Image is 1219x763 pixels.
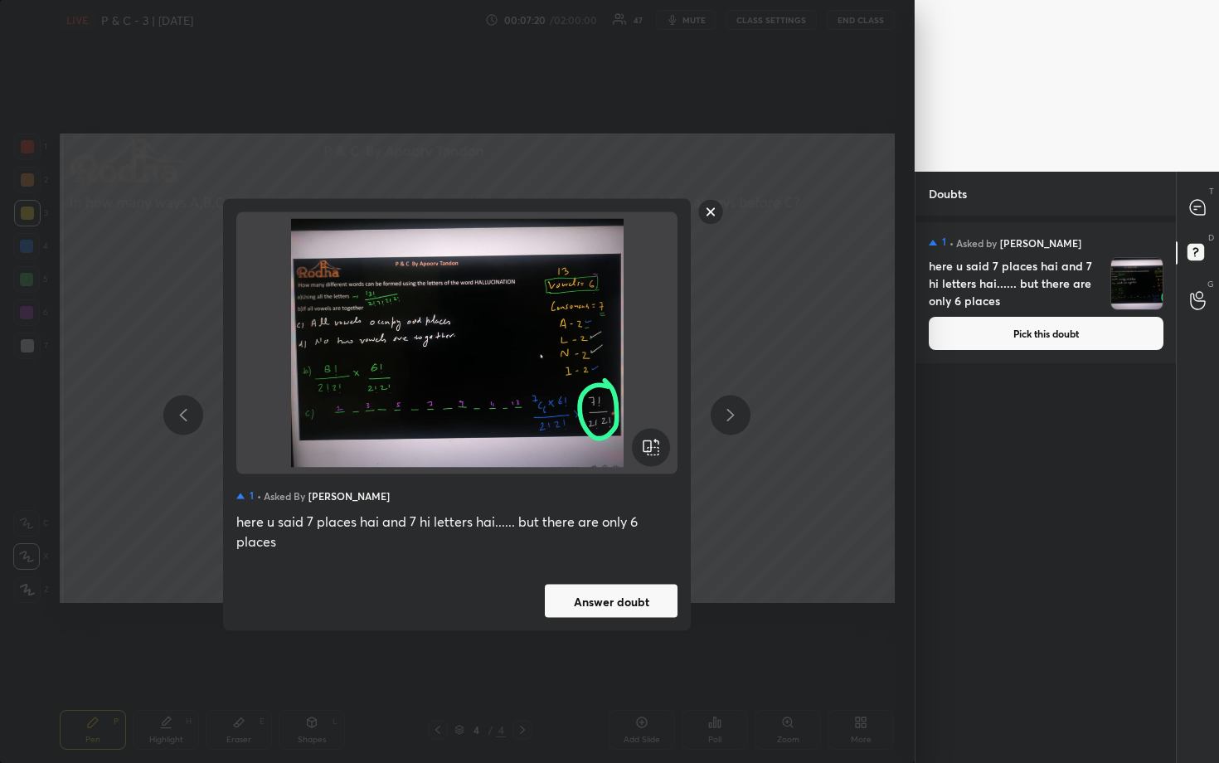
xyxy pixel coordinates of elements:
[1207,278,1214,290] p: G
[256,219,658,468] img: 1759660650TXIWQF.jpg
[257,488,305,505] h5: • Asked by
[929,257,1104,310] h4: here u said 7 places hai and 7 hi letters hai...... but there are only 6 places
[929,317,1163,350] button: Pick this doubt
[942,236,946,249] h5: 1
[545,585,677,618] button: Answer doubt
[1000,236,1081,250] h5: [PERSON_NAME]
[1209,185,1214,197] p: T
[1208,231,1214,244] p: D
[915,216,1177,763] div: grid
[915,172,980,216] p: Doubts
[236,512,677,552] div: here u said 7 places hai and 7 hi letters hai...... but there are only 6 places
[949,236,997,250] h5: • Asked by
[1111,258,1163,309] img: 1759660650TXIWQF.jpg
[308,488,390,505] h5: [PERSON_NAME]
[250,488,254,502] h5: 1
